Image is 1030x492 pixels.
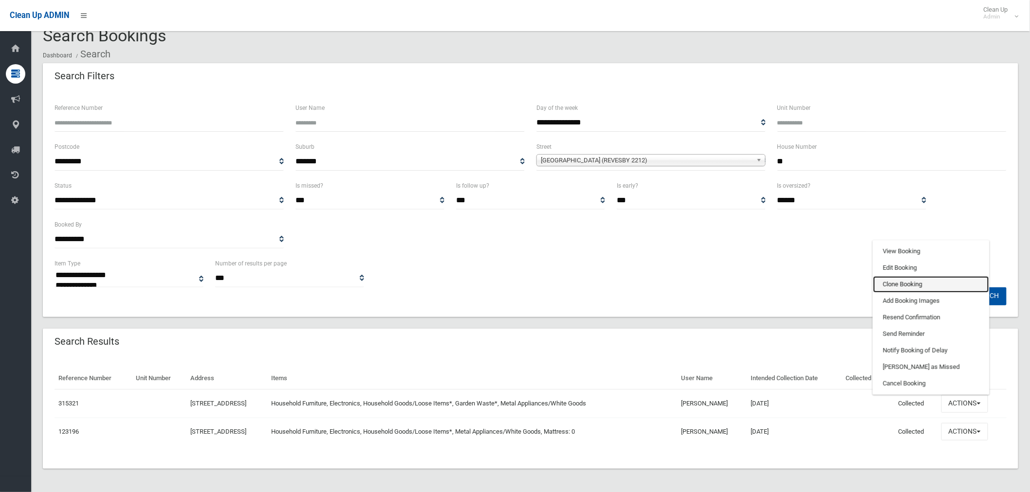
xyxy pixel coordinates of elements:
[190,400,246,407] a: [STREET_ADDRESS]
[456,180,489,191] label: Is follow up?
[747,389,842,418] td: [DATE]
[55,180,72,191] label: Status
[873,309,989,326] a: Resend Confirmation
[267,389,678,418] td: Household Furniture, Electronics, Household Goods/Loose Items*, Garden Waste*, Metal Appliances/W...
[873,326,989,342] a: Send Reminder
[55,258,80,269] label: Item Type
[873,243,989,260] a: View Booking
[55,219,82,230] label: Booked By
[873,276,989,293] a: Clone Booking
[895,389,938,418] td: Collected
[747,418,842,445] td: [DATE]
[873,375,989,392] a: Cancel Booking
[678,368,747,389] th: User Name
[617,180,638,191] label: Is early?
[43,67,126,86] header: Search Filters
[190,428,246,435] a: [STREET_ADDRESS]
[979,6,1018,20] span: Clean Up
[295,141,314,152] label: Suburb
[10,11,69,20] span: Clean Up ADMIN
[777,103,811,113] label: Unit Number
[43,332,131,351] header: Search Results
[941,423,988,441] button: Actions
[55,141,79,152] label: Postcode
[536,103,578,113] label: Day of the week
[215,258,287,269] label: Number of results per page
[873,342,989,359] a: Notify Booking of Delay
[186,368,267,389] th: Address
[58,400,79,407] a: 315321
[873,260,989,276] a: Edit Booking
[132,368,186,389] th: Unit Number
[58,428,79,435] a: 123196
[678,418,747,445] td: [PERSON_NAME]
[895,418,938,445] td: Collected
[43,52,72,59] a: Dashboard
[941,395,988,413] button: Actions
[777,141,817,152] label: House Number
[267,368,678,389] th: Items
[777,180,811,191] label: Is oversized?
[541,155,753,166] span: [GEOGRAPHIC_DATA] (REVESBY 2212)
[55,103,103,113] label: Reference Number
[842,368,895,389] th: Collected At
[873,359,989,375] a: [PERSON_NAME] as Missed
[55,368,132,389] th: Reference Number
[43,26,166,45] span: Search Bookings
[984,13,1008,20] small: Admin
[295,180,323,191] label: Is missed?
[873,293,989,309] a: Add Booking Images
[536,141,552,152] label: Street
[295,103,325,113] label: User Name
[267,418,678,445] td: Household Furniture, Electronics, Household Goods/Loose Items*, Metal Appliances/White Goods, Mat...
[74,45,110,63] li: Search
[747,368,842,389] th: Intended Collection Date
[678,389,747,418] td: [PERSON_NAME]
